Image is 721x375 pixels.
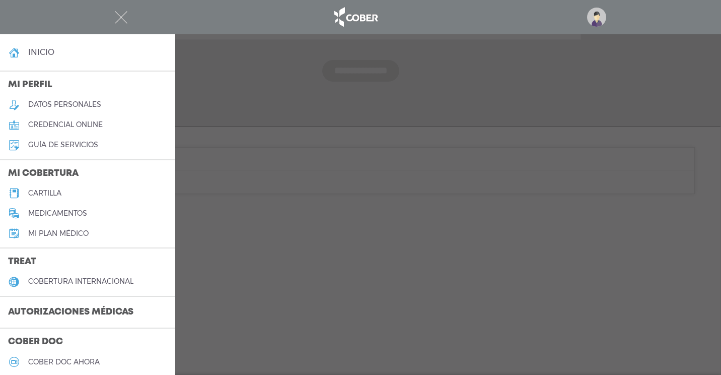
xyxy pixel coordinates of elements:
[28,358,100,366] h5: Cober doc ahora
[115,11,127,24] img: Cober_menu-close-white.svg
[28,189,61,198] h5: cartilla
[28,277,133,286] h5: cobertura internacional
[28,209,87,218] h5: medicamentos
[28,100,101,109] h5: datos personales
[28,47,54,57] h4: inicio
[28,229,89,238] h5: Mi plan médico
[28,141,98,149] h5: guía de servicios
[33,50,686,60] p: The page you requested was not found.
[26,21,693,43] h1: 404 Page Not Found
[587,8,606,27] img: profile-placeholder.svg
[329,5,382,29] img: logo_cober_home-white.png
[28,120,103,129] h5: credencial online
